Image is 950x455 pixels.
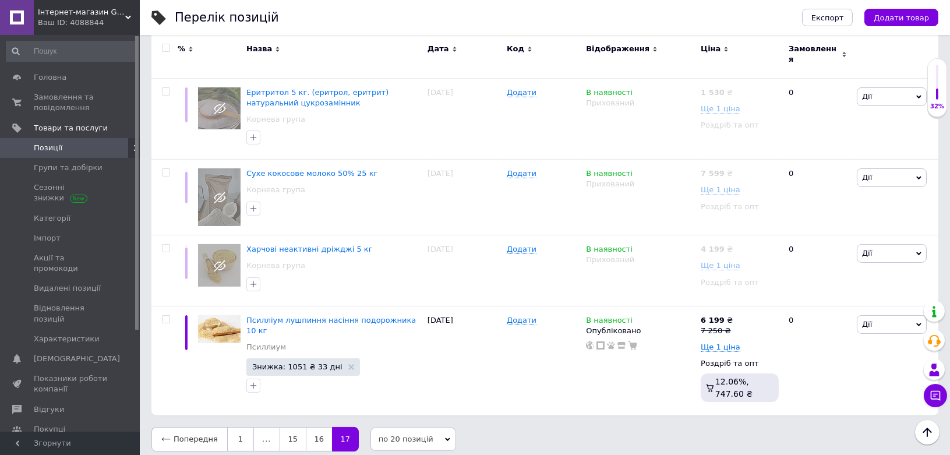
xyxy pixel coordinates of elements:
a: Сухе кокосове молоко 50% 25 кг [246,169,377,178]
span: Додати [507,245,536,254]
button: Наверх [915,420,940,445]
div: Перелік позицій [175,12,279,24]
span: % [178,44,185,54]
span: Позиції [34,143,62,153]
a: 15 [280,427,306,452]
div: Опубліковано [586,326,695,336]
a: 17 [332,427,359,452]
a: Харчові неактивні дріжджі 5 кг [246,245,373,253]
div: Прихований [586,98,695,108]
span: Дії [862,320,872,329]
div: ₴ [701,244,733,255]
span: Ціна [701,44,721,54]
button: Додати товар [864,9,938,26]
div: ₴ [701,315,733,326]
div: Ваш ID: 4088844 [38,17,140,28]
span: Ще 1 ціна [701,185,740,195]
span: Додати [507,169,536,178]
span: Категорії [34,213,70,224]
span: Видалені позиції [34,283,101,294]
span: Головна [34,72,66,83]
a: Попередня [151,427,227,452]
span: Відгуки [34,404,64,415]
span: Ще 1 ціна [701,104,740,114]
span: Покупці [34,424,65,435]
div: 7 250 ₴ [701,326,733,336]
span: Характеристики [34,334,100,344]
img: Сухое кокосовое молоко 50% 25 кг [198,168,241,226]
div: Прихований [586,255,695,265]
div: 0 [782,160,854,235]
span: Знижка: 1051 ₴ 33 дні [252,363,342,371]
span: Ще 1 ціна [701,343,740,352]
span: Дії [862,173,872,182]
a: 16 [306,427,332,452]
div: Прихований [586,179,695,189]
span: Додати товар [874,13,929,22]
div: ₴ [701,87,733,98]
span: Дата [428,44,449,54]
span: В наявності [586,316,633,328]
span: Імпорт [34,233,61,244]
div: [DATE] [425,306,504,415]
span: Дії [862,249,872,258]
span: Акції та промокоди [34,253,108,274]
span: Код [507,44,524,54]
a: Корнева група [246,185,305,195]
span: Дії [862,92,872,101]
img: Псиллиум шелуха семян подорожника 10 кг [198,315,241,343]
a: Псиллиум [246,342,286,352]
span: Відображення [586,44,649,54]
span: Додати [507,88,536,97]
span: Експорт [811,13,844,22]
span: В наявності [586,88,633,100]
span: Групи та добірки [34,163,103,173]
b: 1 530 [701,88,725,97]
button: Експорт [802,9,853,26]
b: 7 599 [701,169,725,178]
div: Роздріб та опт [701,277,779,288]
img: Эритритол 5 кг. (эритрол, эритрит) натуральный сахарозаменитель [198,87,241,129]
div: ₴ [701,168,733,179]
div: 32% [928,103,947,111]
a: Корнева група [246,114,305,125]
span: Замовлення [789,44,839,65]
a: 1 [227,427,254,452]
a: Корнева група [246,260,305,271]
div: [DATE] [425,78,504,160]
span: Назва [246,44,272,54]
a: Еритритол 5 кг. (еритрол, еритрит) натуральний цукрозамінник [246,88,389,107]
span: В наявності [586,169,633,181]
span: по 20 позицій [370,428,456,451]
div: [DATE] [425,160,504,235]
div: 0 [782,306,854,415]
b: 6 199 [701,316,725,325]
b: 4 199 [701,245,725,253]
span: Замовлення та повідомлення [34,92,108,113]
span: Сезонні знижки [34,182,108,203]
span: Товари та послуги [34,123,108,133]
a: Псилліум лушпиння насіння подорожника 10 кг [246,316,416,335]
span: Ще 1 ціна [701,261,740,270]
span: Додати [507,316,536,325]
span: Показники роботи компанії [34,373,108,394]
div: 0 [782,235,854,306]
img: Пищевые неактивные дрожжи 5 кг [198,244,241,287]
span: ... [254,427,280,452]
div: [DATE] [425,235,504,306]
span: [DEMOGRAPHIC_DATA] [34,354,120,364]
span: Відновлення позицій [34,303,108,324]
span: Інтернет-магазин GreenClub [38,7,125,17]
div: Роздріб та опт [701,358,779,369]
input: Пошук [6,41,137,62]
div: 0 [782,78,854,160]
div: Роздріб та опт [701,120,779,130]
span: В наявності [586,245,633,257]
div: Роздріб та опт [701,202,779,212]
span: 12.06%, 747.60 ₴ [715,377,753,398]
button: Чат з покупцем [924,384,947,407]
